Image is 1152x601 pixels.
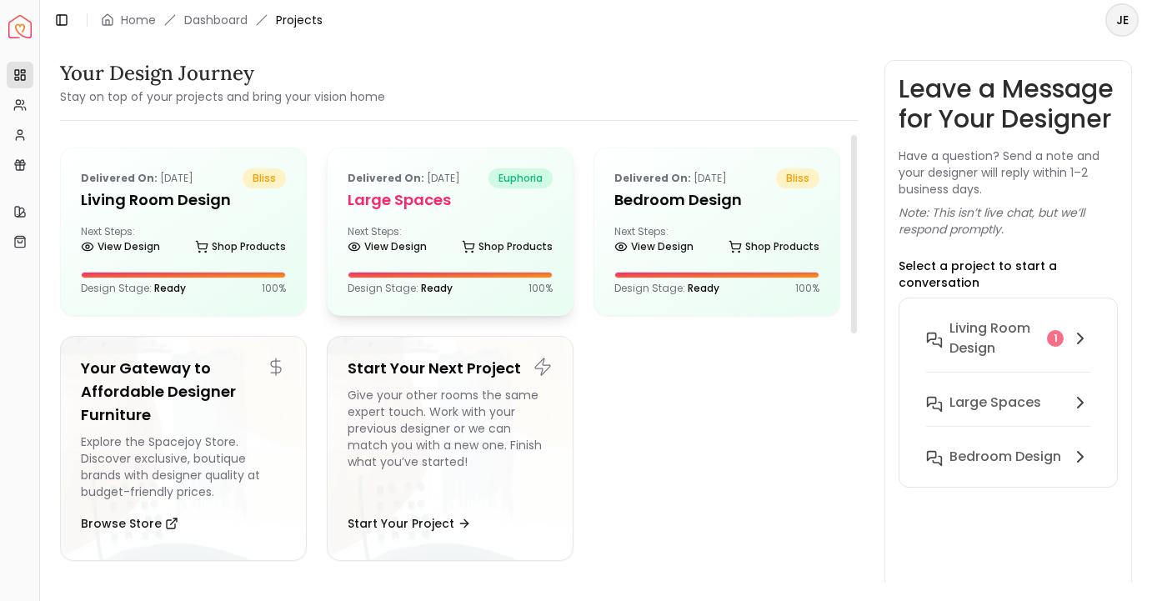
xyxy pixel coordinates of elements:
[776,168,819,188] span: bliss
[949,318,1041,358] h6: Living Room Design
[614,168,727,188] p: [DATE]
[60,88,385,105] small: Stay on top of your projects and bring your vision home
[614,282,719,295] p: Design Stage:
[276,12,323,28] span: Projects
[913,386,1104,440] button: Large Spaces
[60,60,385,87] h3: Your Design Journey
[327,336,573,561] a: Start Your Next ProjectGive your other rooms the same expert touch. Work with your previous desig...
[81,188,286,212] h5: Living Room Design
[488,168,553,188] span: euphoria
[614,188,819,212] h5: Bedroom Design
[614,235,694,258] a: View Design
[1107,5,1137,35] span: JE
[121,12,156,28] a: Home
[81,433,286,500] div: Explore the Spacejoy Store. Discover exclusive, boutique brands with designer quality at budget-f...
[8,15,32,38] a: Spacejoy
[348,171,424,185] b: Delivered on:
[348,507,471,540] button: Start Your Project
[60,336,307,561] a: Your Gateway to Affordable Designer FurnitureExplore the Spacejoy Store. Discover exclusive, bout...
[184,12,248,28] a: Dashboard
[81,507,178,540] button: Browse Store
[949,393,1041,413] h6: Large Spaces
[949,447,1061,467] h6: Bedroom Design
[899,148,1119,198] p: Have a question? Send a note and your designer will reply within 1–2 business days.
[243,168,286,188] span: bliss
[899,258,1119,291] p: Select a project to start a conversation
[899,204,1119,238] p: Note: This isn’t live chat, but we’ll respond promptly.
[1047,330,1064,347] div: 1
[195,235,286,258] a: Shop Products
[81,168,193,188] p: [DATE]
[81,225,286,258] div: Next Steps:
[348,188,553,212] h5: Large Spaces
[81,282,186,295] p: Design Stage:
[1105,3,1139,37] button: JE
[913,440,1104,473] button: Bedroom Design
[348,235,427,258] a: View Design
[795,282,819,295] p: 100 %
[528,282,553,295] p: 100 %
[899,74,1119,134] h3: Leave a Message for Your Designer
[688,281,719,295] span: Ready
[8,15,32,38] img: Spacejoy Logo
[348,168,460,188] p: [DATE]
[348,357,553,380] h5: Start Your Next Project
[614,171,691,185] b: Delivered on:
[81,235,160,258] a: View Design
[154,281,186,295] span: Ready
[913,312,1104,386] button: Living Room Design1
[614,225,819,258] div: Next Steps:
[101,12,323,28] nav: breadcrumb
[421,281,453,295] span: Ready
[348,225,553,258] div: Next Steps:
[348,282,453,295] p: Design Stage:
[81,171,158,185] b: Delivered on:
[348,387,553,500] div: Give your other rooms the same expert touch. Work with your previous designer or we can match you...
[462,235,553,258] a: Shop Products
[81,357,286,427] h5: Your Gateway to Affordable Designer Furniture
[262,282,286,295] p: 100 %
[729,235,819,258] a: Shop Products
